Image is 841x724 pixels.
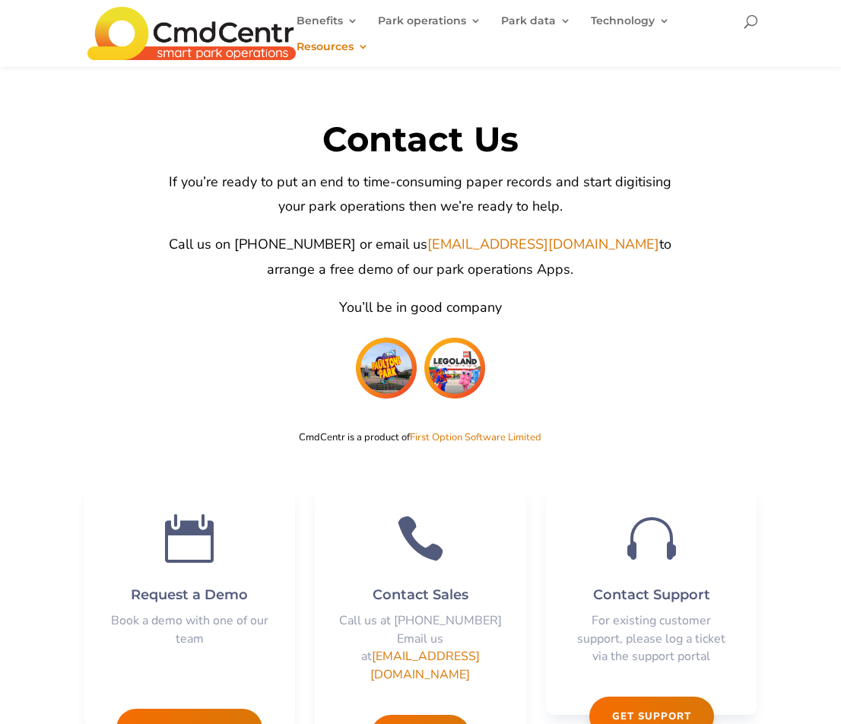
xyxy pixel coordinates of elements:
[370,648,480,683] a: [EMAIL_ADDRESS][DOMAIN_NAME]
[131,586,248,603] span: Request a Demo
[297,15,358,41] a: Benefits
[165,514,214,563] span: 
[87,7,296,60] img: CmdCentr
[410,430,541,444] a: First Option Software Limited
[169,235,671,278] span: Call us on [PHONE_NUMBER] or email us to arrange a free demo of our park operations Apps.
[297,41,369,67] a: Resources
[299,430,541,444] span: CmdCentr is a product of
[322,118,519,160] span: Contact Us
[569,612,734,666] p: For existing customer support, please log a ticket via the support portal
[593,586,710,603] span: Contact Support
[427,235,659,253] a: [EMAIL_ADDRESS][DOMAIN_NAME]
[107,612,272,661] p: Book a demo with one of our team
[352,389,489,407] a: CmdCentr Case Studies
[373,586,468,603] span: Contact Sales
[501,15,571,41] a: Park data
[339,298,502,316] span: You’ll be in good company
[378,15,481,41] a: Park operations
[338,612,503,684] p: Call us at [PHONE_NUMBER] Email us at
[627,514,676,563] span: 
[169,173,671,215] span: If you’re ready to put an end to time-consuming paper records and start digitising your park oper...
[396,514,445,563] span: 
